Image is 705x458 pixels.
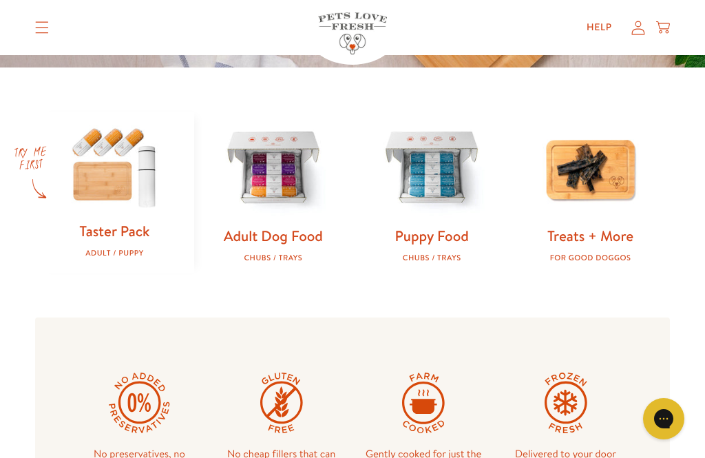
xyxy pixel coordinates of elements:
a: Help [576,14,623,41]
div: For good doggos [533,253,647,262]
div: Adult / Puppy [57,249,171,258]
a: Adult Dog Food [224,226,323,246]
a: Puppy Food [395,226,469,246]
iframe: Gorgias live chat messenger [636,393,691,444]
a: Treats + More [547,226,633,246]
summary: Translation missing: en.sections.header.menu [24,10,60,45]
div: Chubs / Trays [216,253,330,262]
img: Pets Love Fresh [318,12,387,54]
a: Taster Pack [79,221,149,241]
div: Chubs / Trays [375,253,489,262]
